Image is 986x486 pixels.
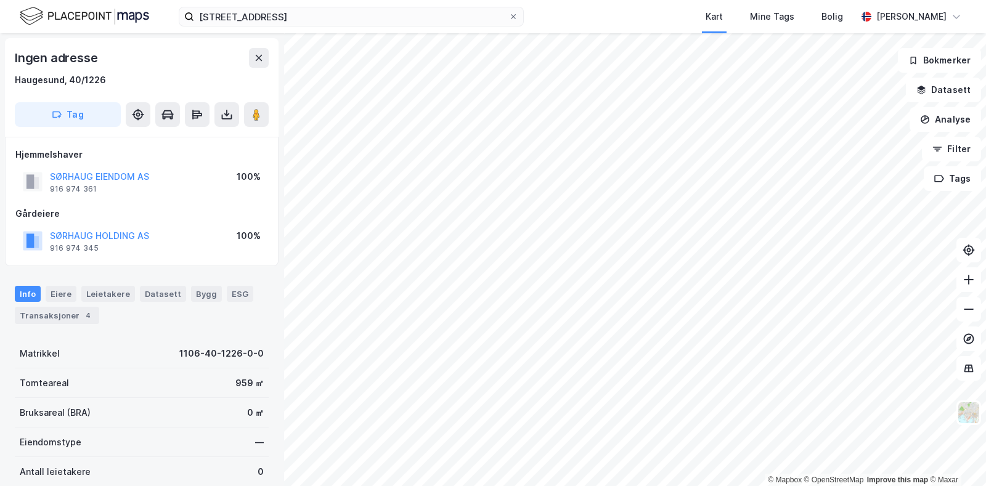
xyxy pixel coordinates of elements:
div: 916 974 361 [50,184,97,194]
button: Tags [924,166,981,191]
a: Improve this map [867,476,928,484]
button: Tag [15,102,121,127]
div: Kontrollprogram for chat [924,427,986,486]
div: Kart [706,9,723,24]
div: Transaksjoner [15,307,99,324]
div: Hjemmelshaver [15,147,268,162]
div: ESG [227,286,253,302]
button: Filter [922,137,981,161]
div: Datasett [140,286,186,302]
div: Eiere [46,286,76,302]
button: Bokmerker [898,48,981,73]
div: 100% [237,229,261,243]
div: Antall leietakere [20,464,91,479]
img: Z [957,401,980,424]
div: 0 ㎡ [247,405,264,420]
div: Haugesund, 40/1226 [15,73,106,87]
div: Gårdeiere [15,206,268,221]
iframe: Chat Widget [924,427,986,486]
div: Bygg [191,286,222,302]
a: Mapbox [768,476,802,484]
button: Analyse [910,107,981,132]
div: 916 974 345 [50,243,99,253]
div: Ingen adresse [15,48,100,68]
img: logo.f888ab2527a4732fd821a326f86c7f29.svg [20,6,149,27]
div: 4 [82,309,94,322]
div: Mine Tags [750,9,794,24]
div: Tomteareal [20,376,69,391]
div: Eiendomstype [20,435,81,450]
div: 959 ㎡ [235,376,264,391]
div: 0 [258,464,264,479]
div: Leietakere [81,286,135,302]
div: — [255,435,264,450]
input: Søk på adresse, matrikkel, gårdeiere, leietakere eller personer [194,7,508,26]
div: Bolig [821,9,843,24]
a: OpenStreetMap [804,476,864,484]
div: 100% [237,169,261,184]
div: Matrikkel [20,346,60,361]
div: 1106-40-1226-0-0 [179,346,264,361]
div: Info [15,286,41,302]
div: [PERSON_NAME] [876,9,947,24]
button: Datasett [906,78,981,102]
div: Bruksareal (BRA) [20,405,91,420]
